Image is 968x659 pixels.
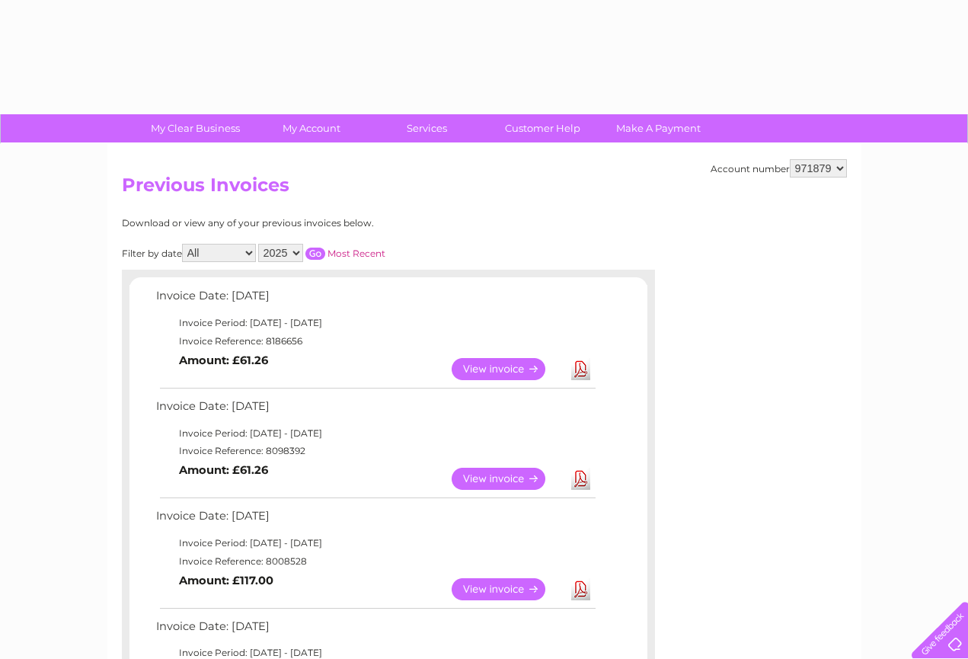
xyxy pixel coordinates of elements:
div: Account number [711,159,847,178]
a: View [452,468,564,490]
a: Make A Payment [596,114,721,142]
a: Services [364,114,490,142]
td: Invoice Period: [DATE] - [DATE] [152,314,598,332]
div: Download or view any of your previous invoices below. [122,218,522,229]
a: Download [571,468,590,490]
td: Invoice Period: [DATE] - [DATE] [152,534,598,552]
a: Most Recent [327,248,385,259]
a: View [452,358,564,380]
td: Invoice Date: [DATE] [152,286,598,314]
h2: Previous Invoices [122,174,847,203]
td: Invoice Date: [DATE] [152,396,598,424]
td: Invoice Period: [DATE] - [DATE] [152,424,598,443]
td: Invoice Date: [DATE] [152,616,598,645]
b: Amount: £117.00 [179,574,273,587]
a: Download [571,578,590,600]
a: My Clear Business [133,114,258,142]
a: View [452,578,564,600]
b: Amount: £61.26 [179,463,268,477]
td: Invoice Reference: 8098392 [152,442,598,460]
a: Download [571,358,590,380]
div: Filter by date [122,244,522,262]
a: Customer Help [480,114,605,142]
td: Invoice Reference: 8008528 [152,552,598,571]
b: Amount: £61.26 [179,353,268,367]
a: My Account [248,114,374,142]
td: Invoice Date: [DATE] [152,506,598,534]
td: Invoice Reference: 8186656 [152,332,598,350]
